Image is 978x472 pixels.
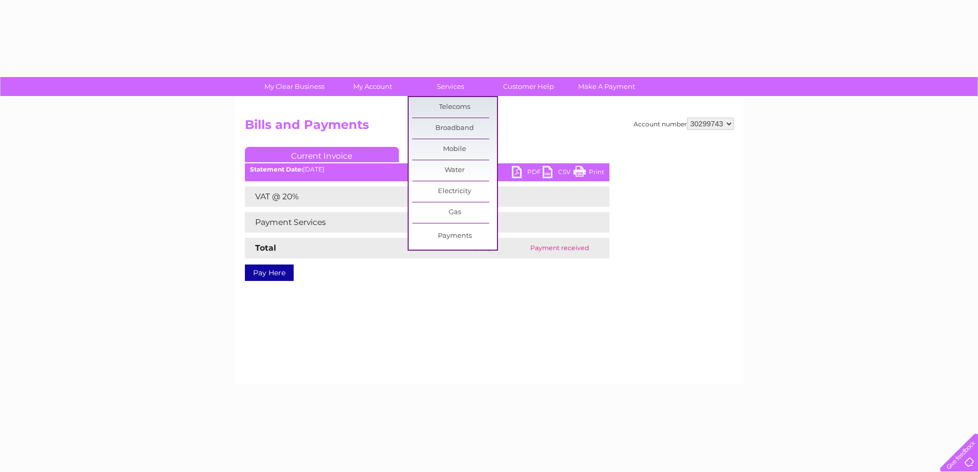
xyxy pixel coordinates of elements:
[250,165,303,173] b: Statement Date:
[412,181,497,202] a: Electricity
[245,118,734,137] h2: Bills and Payments
[245,186,464,207] td: VAT @ 20%
[255,243,276,253] strong: Total
[412,202,497,223] a: Gas
[464,212,588,233] td: -£0.69
[412,118,497,139] a: Broadband
[252,77,337,96] a: My Clear Business
[245,265,294,281] a: Pay Here
[634,118,734,130] div: Account number
[412,139,497,160] a: Mobile
[486,77,571,96] a: Customer Help
[510,238,609,258] td: Payment received
[408,77,493,96] a: Services
[245,166,609,173] div: [DATE]
[543,166,573,181] a: CSV
[512,166,543,181] a: PDF
[573,166,604,181] a: Print
[245,147,399,162] a: Current Invoice
[245,212,464,233] td: Payment Services
[564,77,649,96] a: Make A Payment
[412,97,497,118] a: Telecoms
[464,186,587,207] td: -£0.14
[412,160,497,181] a: Water
[412,226,497,247] a: Payments
[330,77,415,96] a: My Account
